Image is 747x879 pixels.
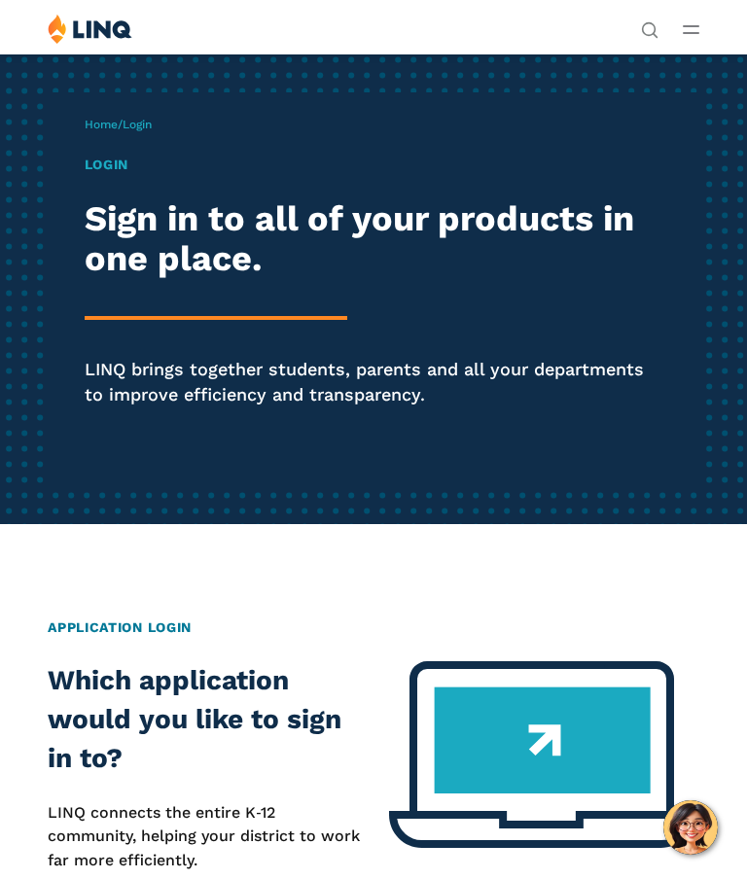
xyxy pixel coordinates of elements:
a: Home [85,118,118,131]
img: LINQ | K‑12 Software [48,14,132,44]
button: Hello, have a question? Let’s chat. [663,800,718,855]
button: Open Search Bar [641,19,658,37]
span: Login [123,118,152,131]
h2: Application Login [48,617,699,638]
p: LINQ connects the entire K‑12 community, helping your district to work far more efficiently. [48,801,364,872]
h2: Sign in to all of your products in one place. [85,199,663,280]
span: / [85,118,152,131]
button: Open Main Menu [683,18,699,40]
h2: Which application would you like to sign in to? [48,661,364,777]
h1: Login [85,155,663,175]
p: LINQ brings together students, parents and all your departments to improve efficiency and transpa... [85,357,663,406]
nav: Utility Navigation [641,14,658,37]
